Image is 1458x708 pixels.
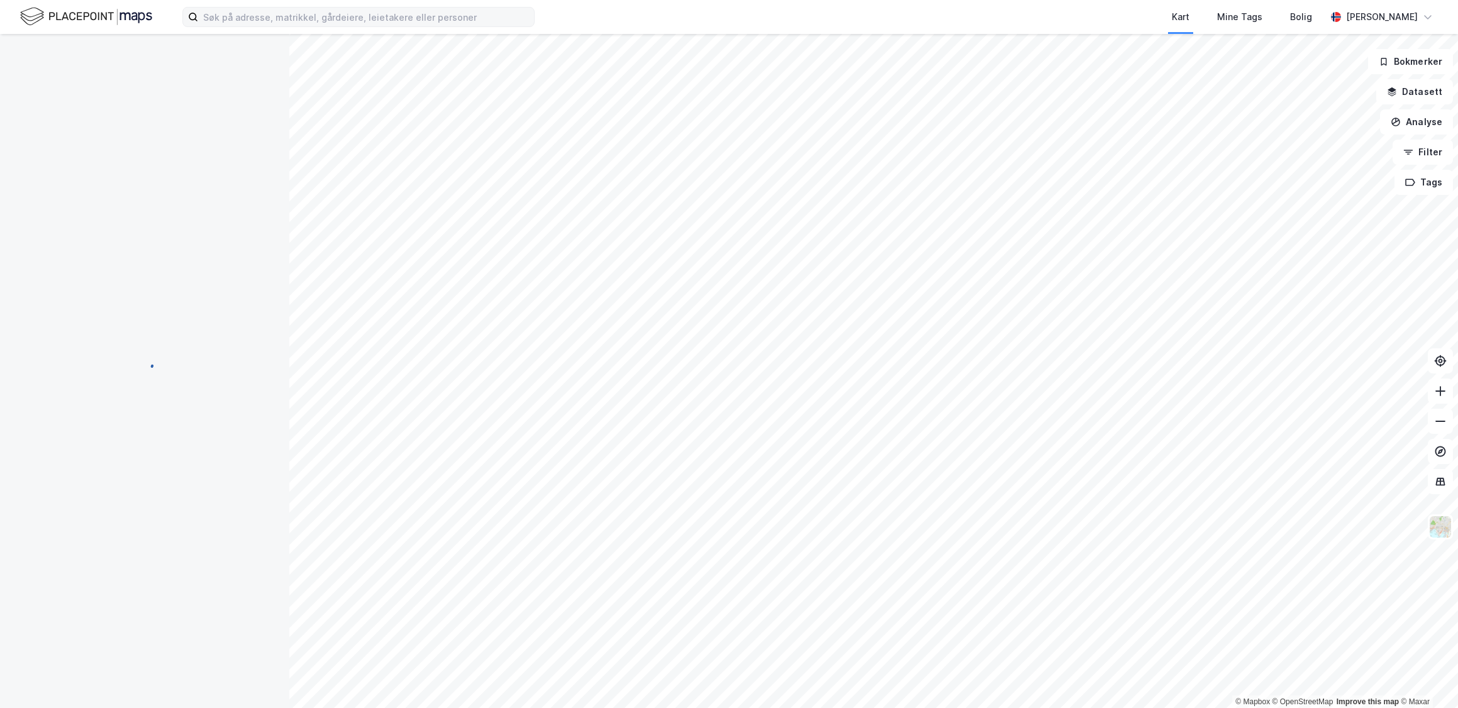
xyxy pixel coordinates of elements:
[1376,79,1453,104] button: Datasett
[1395,648,1458,708] div: Kontrollprogram for chat
[1368,49,1453,74] button: Bokmerker
[1428,515,1452,539] img: Z
[1394,170,1453,195] button: Tags
[135,353,155,373] img: spinner.a6d8c91a73a9ac5275cf975e30b51cfb.svg
[1337,697,1399,706] a: Improve this map
[198,8,534,26] input: Søk på adresse, matrikkel, gårdeiere, leietakere eller personer
[1172,9,1189,25] div: Kart
[1346,9,1418,25] div: [PERSON_NAME]
[1217,9,1262,25] div: Mine Tags
[1290,9,1312,25] div: Bolig
[1395,648,1458,708] iframe: Chat Widget
[1393,140,1453,165] button: Filter
[1235,697,1270,706] a: Mapbox
[1272,697,1333,706] a: OpenStreetMap
[1380,109,1453,135] button: Analyse
[20,6,152,28] img: logo.f888ab2527a4732fd821a326f86c7f29.svg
